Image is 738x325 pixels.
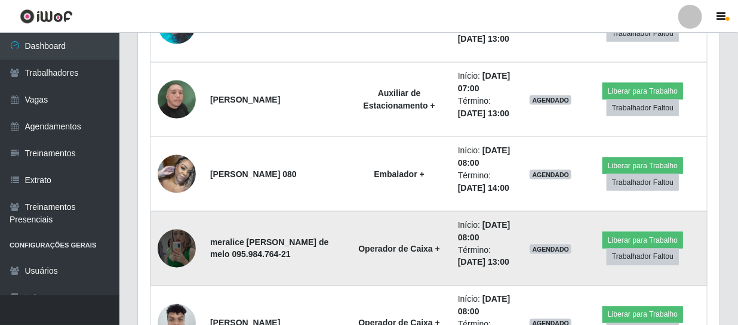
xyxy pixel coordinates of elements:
strong: Operador de Caixa + [358,244,440,253]
button: Liberar para Trabalho [602,157,683,174]
img: 1741788345526.jpeg [158,66,196,134]
time: [DATE] 13:00 [458,258,509,267]
strong: Embalador + [374,169,424,179]
button: Trabalhador Faltou [607,100,679,116]
time: [DATE] 08:00 [458,220,511,242]
time: [DATE] 14:00 [458,183,509,193]
li: Início: [458,293,516,318]
strong: [PERSON_NAME] [210,95,280,104]
strong: [PERSON_NAME] 080 [210,169,297,179]
time: [DATE] 08:00 [458,295,511,317]
button: Liberar para Trabalho [602,307,683,323]
li: Início: [458,70,516,95]
strong: Auxiliar de Estacionamento + [364,88,435,110]
button: Liberar para Trabalho [602,232,683,249]
button: Liberar para Trabalho [602,83,683,100]
time: [DATE] 13:00 [458,34,509,44]
time: [DATE] 08:00 [458,146,511,168]
button: Trabalhador Faltou [607,249,679,265]
img: 1748473921271.jpeg [158,148,196,199]
li: Término: [458,244,516,269]
img: 1728406286042.jpeg [158,206,196,291]
span: AGENDADO [530,244,571,254]
button: Trabalhador Faltou [607,174,679,191]
li: Término: [458,169,516,194]
li: Término: [458,20,516,45]
li: Início: [458,219,516,244]
li: Término: [458,95,516,120]
time: [DATE] 13:00 [458,109,509,118]
li: Início: [458,144,516,169]
time: [DATE] 07:00 [458,71,511,93]
img: CoreUI Logo [20,9,73,24]
strong: meralice [PERSON_NAME] de melo 095.984.764-21 [210,237,328,259]
span: AGENDADO [530,95,571,105]
button: Trabalhador Faltou [607,25,679,42]
span: AGENDADO [530,170,571,179]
